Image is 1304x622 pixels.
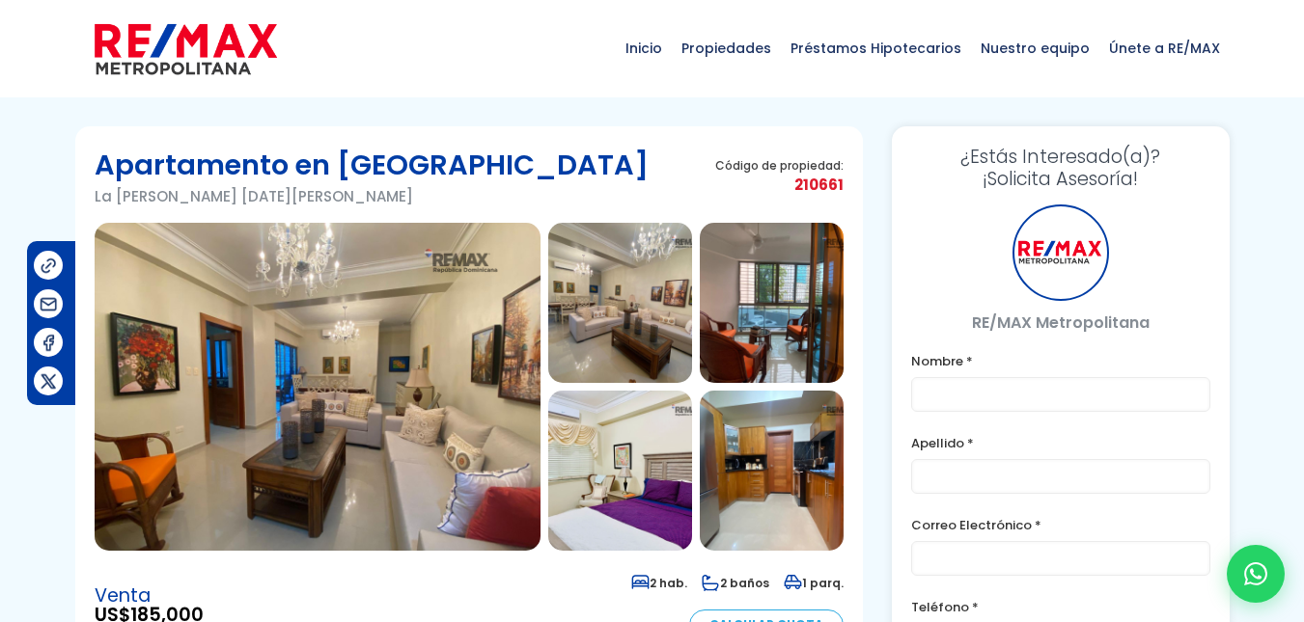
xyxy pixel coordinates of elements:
img: Apartamento en La Esperilla [548,391,692,551]
img: Compartir [39,371,59,392]
h3: ¡Solicita Asesoría! [911,146,1210,190]
span: Inicio [616,19,672,77]
img: remax-metropolitana-logo [95,20,277,78]
div: RE/MAX Metropolitana [1013,204,1109,301]
span: Nuestro equipo [971,19,1099,77]
span: Únete a RE/MAX [1099,19,1230,77]
label: Teléfono * [911,595,1210,619]
img: Apartamento en La Esperilla [548,223,692,383]
span: Propiedades [672,19,781,77]
img: Compartir [39,294,59,314]
span: ¿Estás Interesado(a)? [911,146,1210,168]
img: Compartir [39,333,59,353]
span: 2 baños [702,575,769,591]
label: Correo Electrónico * [911,513,1210,537]
img: Compartir [39,256,59,276]
h1: Apartamento en [GEOGRAPHIC_DATA] [95,146,649,184]
img: Apartamento en La Esperilla [700,223,844,383]
span: Venta [95,586,204,606]
label: Apellido * [911,431,1210,455]
p: RE/MAX Metropolitana [911,311,1210,335]
img: Apartamento en La Esperilla [700,391,844,551]
span: 210661 [715,173,844,197]
span: Código de propiedad: [715,158,844,173]
label: Nombre * [911,349,1210,373]
p: La [PERSON_NAME] [DATE][PERSON_NAME] [95,184,649,208]
span: Préstamos Hipotecarios [781,19,971,77]
span: 2 hab. [631,575,687,591]
span: 1 parq. [784,575,844,591]
img: Apartamento en La Esperilla [95,223,541,551]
